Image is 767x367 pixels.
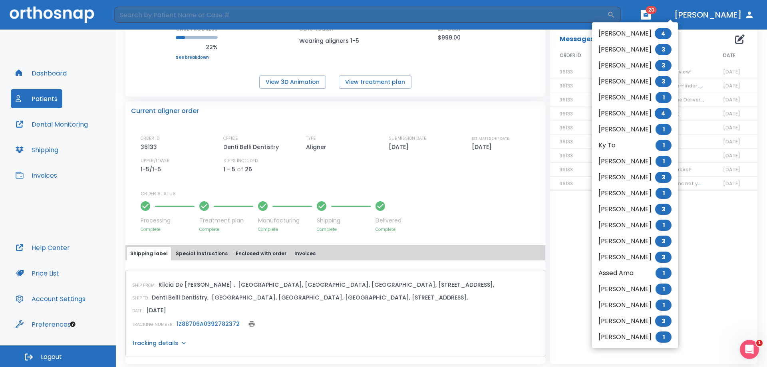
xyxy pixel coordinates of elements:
span: 3 [655,172,672,183]
li: [PERSON_NAME] [592,201,678,217]
span: 1 [656,92,672,103]
span: 3 [655,236,672,247]
span: 1 [656,124,672,135]
span: 3 [655,44,672,55]
li: [PERSON_NAME] [592,249,678,265]
span: 1 [756,340,763,346]
li: [PERSON_NAME] [592,89,678,105]
li: [PERSON_NAME] [592,185,678,201]
li: [PERSON_NAME] [592,42,678,58]
span: 1 [656,300,672,311]
span: 1 [656,284,672,295]
span: 3 [655,252,672,263]
span: 4 [655,28,672,39]
span: 3 [655,204,672,215]
span: 1 [656,188,672,199]
span: 4 [655,108,672,119]
span: 1 [656,140,672,151]
span: 3 [655,315,672,327]
li: Ky To [592,137,678,153]
li: [PERSON_NAME] [592,217,678,233]
iframe: Intercom live chat [740,340,759,359]
li: [PERSON_NAME] [592,105,678,121]
li: [PERSON_NAME] [592,169,678,185]
li: Assed Ama [592,265,678,281]
li: [PERSON_NAME] [592,58,678,73]
li: [PERSON_NAME] [592,281,678,297]
span: 3 [655,60,672,71]
li: [PERSON_NAME] [592,297,678,313]
span: 1 [656,268,672,279]
span: 1 [656,220,672,231]
li: [PERSON_NAME] [592,153,678,169]
li: [PERSON_NAME] [592,313,678,329]
li: [PERSON_NAME] [592,73,678,89]
span: 1 [656,331,672,343]
span: 1 [656,156,672,167]
li: [PERSON_NAME] [592,329,678,345]
span: 3 [655,76,672,87]
li: [PERSON_NAME] [592,233,678,249]
li: [PERSON_NAME] [592,121,678,137]
li: [PERSON_NAME] [592,26,678,42]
